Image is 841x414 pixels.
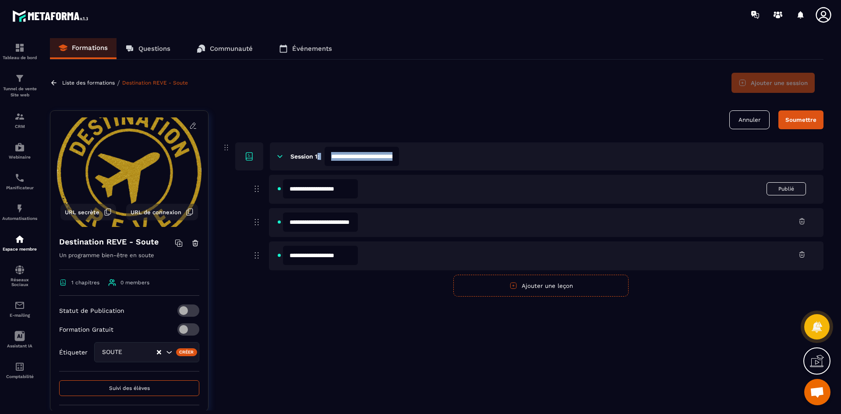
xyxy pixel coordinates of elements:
p: Formation Gratuit [59,326,113,333]
img: automations [14,234,25,244]
a: emailemailE-mailing [2,294,37,324]
span: URL de connexion [131,209,181,216]
a: formationformationCRM [2,105,37,135]
a: Destination REVE - Soute [122,80,188,86]
p: Tunnel de vente Site web [2,86,37,98]
a: automationsautomationsEspace membre [2,227,37,258]
p: Événements [292,45,332,53]
img: automations [14,203,25,214]
a: social-networksocial-networkRéseaux Sociaux [2,258,37,294]
a: Liste des formations [62,80,115,86]
p: Espace membre [2,247,37,251]
img: email [14,300,25,311]
p: Formations [72,44,108,52]
a: accountantaccountantComptabilité [2,355,37,386]
div: Ouvrir le chat [804,379,830,405]
p: Statut de Publication [59,307,124,314]
button: Ajouter une session [731,73,815,93]
h6: Session 1: [290,153,319,160]
img: scheduler [14,173,25,183]
a: Formations [50,38,117,59]
img: formation [14,42,25,53]
img: background [57,117,201,227]
div: Soumettre [785,117,816,123]
button: URL secrète [60,204,116,220]
a: Assistant IA [2,324,37,355]
a: formationformationTableau de bord [2,36,37,67]
span: / [117,79,120,87]
img: accountant [14,361,25,372]
p: Questions [138,45,170,53]
p: Comptabilité [2,374,37,379]
button: Ajouter une leçon [453,275,629,297]
button: Publié [767,182,806,195]
a: automationsautomationsAutomatisations [2,197,37,227]
button: Annuler [729,110,770,129]
p: Tableau de bord [2,55,37,60]
p: Assistant IA [2,343,37,348]
span: URL secrète [65,209,99,216]
div: Search for option [94,342,199,362]
img: social-network [14,265,25,275]
p: Automatisations [2,216,37,221]
button: Clear Selected [157,349,161,356]
a: schedulerschedulerPlanificateur [2,166,37,197]
button: Suivi des élèves [59,380,199,396]
p: E-mailing [2,313,37,318]
div: Créer [176,348,198,356]
span: 1 chapitres [71,280,99,286]
a: automationsautomationsWebinaire [2,135,37,166]
p: Étiqueter [59,349,88,356]
button: URL de connexion [126,204,198,220]
p: Planificateur [2,185,37,190]
a: Événements [270,38,341,59]
span: 0 members [120,280,149,286]
img: logo [12,8,91,24]
span: Suivi des élèves [109,385,150,391]
p: Webinaire [2,155,37,159]
p: Communauté [210,45,253,53]
img: formation [14,73,25,84]
a: Communauté [188,38,261,59]
button: Soumettre [778,110,823,129]
a: Questions [117,38,179,59]
img: formation [14,111,25,122]
img: automations [14,142,25,152]
p: Réseaux Sociaux [2,277,37,287]
span: SOUTE [100,347,131,357]
h4: Destination REVE - Soute [59,236,159,248]
a: formationformationTunnel de vente Site web [2,67,37,105]
p: Un programme bien-être en soute [59,250,199,270]
p: CRM [2,124,37,129]
input: Search for option [131,347,156,357]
